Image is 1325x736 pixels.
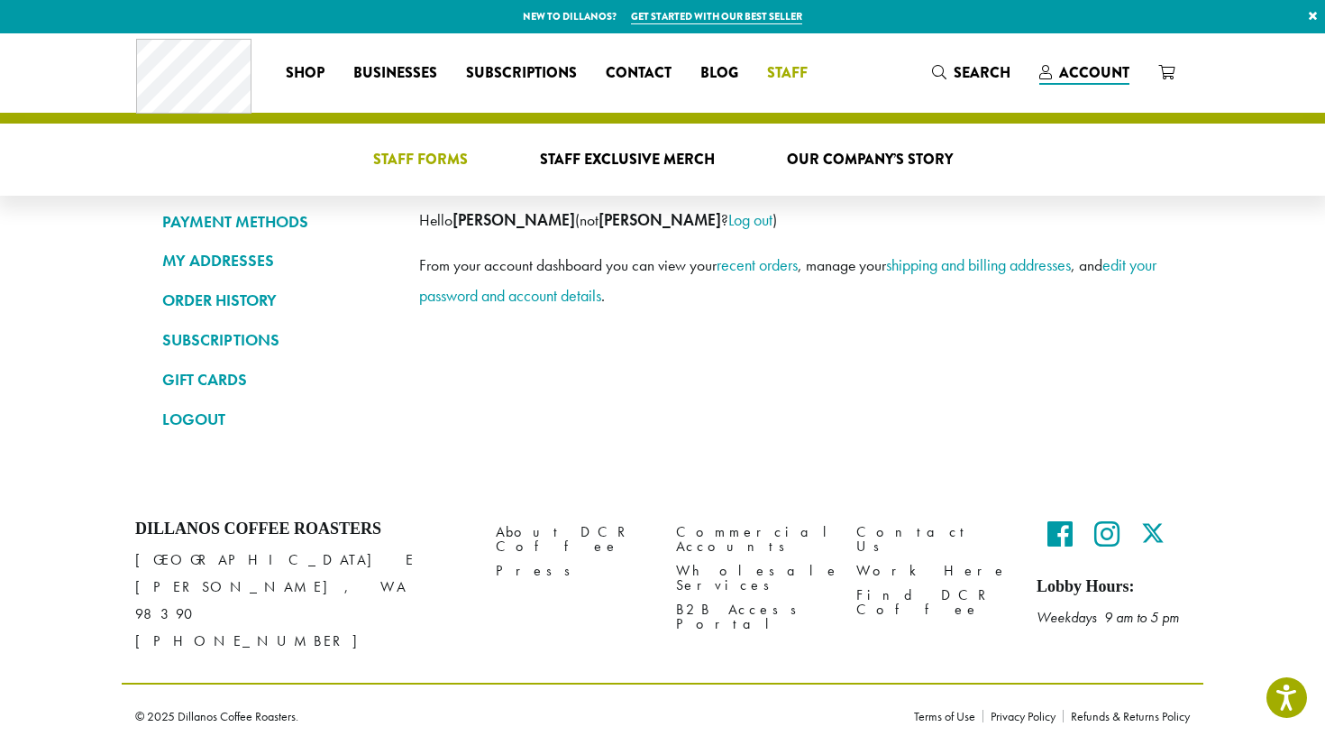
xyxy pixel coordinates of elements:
[856,559,1010,584] a: Work Here
[606,62,672,85] span: Contact
[676,520,829,558] a: Commercial Accounts
[419,167,1163,198] h2: My account
[373,149,468,171] span: Staff Forms
[1037,577,1190,597] h5: Lobby Hours:
[676,559,829,598] a: Wholesale Services
[700,62,738,85] span: Blog
[286,62,324,85] span: Shop
[162,245,392,276] a: MY ADDRESSES
[162,364,392,395] a: GIFT CARDS
[728,209,772,230] a: Log out
[753,59,822,87] a: Staff
[886,254,1071,275] a: shipping and billing addresses
[135,710,887,722] p: © 2025 Dillanos Coffee Roasters.
[135,547,469,655] p: [GEOGRAPHIC_DATA] E [PERSON_NAME], WA 98390 [PHONE_NUMBER]
[540,149,715,171] span: Staff Exclusive Merch
[676,598,829,637] a: B2B Access Portal
[787,149,953,171] span: Our Company’s Story
[856,520,1010,558] a: Contact Us
[767,62,808,85] span: Staff
[982,710,1063,722] a: Privacy Policy
[466,62,577,85] span: Subscriptions
[135,520,469,539] h4: Dillanos Coffee Roasters
[452,210,575,230] strong: [PERSON_NAME]
[353,62,437,85] span: Businesses
[162,325,392,355] a: SUBSCRIPTIONS
[1059,62,1129,83] span: Account
[162,285,392,316] a: ORDER HISTORY
[496,559,649,584] a: Press
[271,59,339,87] a: Shop
[599,210,721,230] strong: [PERSON_NAME]
[162,207,392,237] a: PAYMENT METHODS
[496,520,649,558] a: About DCR Coffee
[162,404,392,435] a: LOGOUT
[419,205,1163,235] p: Hello (not ? )
[717,254,798,275] a: recent orders
[162,167,392,449] nav: Account pages
[1037,608,1179,627] em: Weekdays 9 am to 5 pm
[918,58,1025,87] a: Search
[856,584,1010,622] a: Find DCR Coffee
[419,250,1163,311] p: From your account dashboard you can view your , manage your , and .
[954,62,1010,83] span: Search
[914,710,982,722] a: Terms of Use
[1063,710,1190,722] a: Refunds & Returns Policy
[631,9,802,24] a: Get started with our best seller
